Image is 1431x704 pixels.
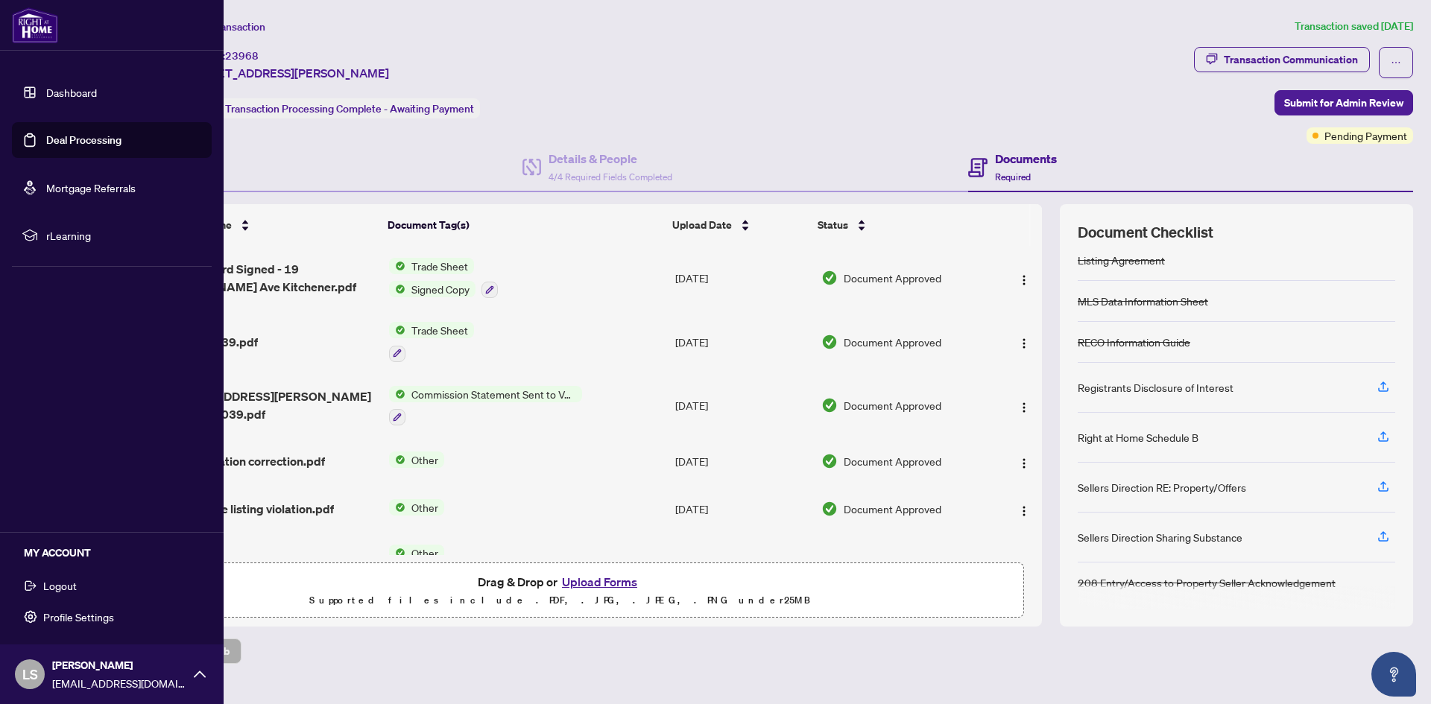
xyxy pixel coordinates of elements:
h5: MY ACCOUNT [24,545,212,561]
img: Status Icon [389,499,405,516]
th: Status [812,204,988,246]
span: [PERSON_NAME] [52,657,186,673]
span: Trade Record Signed - 19 [PERSON_NAME] Ave Kitchener.pdf [160,260,377,296]
img: Document Status [821,334,838,350]
button: Status IconOther [389,451,444,468]
button: Transaction Communication [1194,47,1370,72]
div: Listing Agreement [1078,252,1165,268]
div: Transaction Communication [1224,48,1358,72]
button: Status IconCommission Statement Sent to Vendor [389,386,582,426]
span: [EMAIL_ADDRESS][DOMAIN_NAME] [52,675,186,691]
span: Commission Statement Sent to Vendor [405,386,582,402]
td: [DATE] [669,310,815,374]
button: Status IconTrade Sheet [389,322,474,362]
img: Status Icon [389,451,405,468]
img: Status Icon [389,322,405,338]
span: Transaction Processing Complete - Awaiting Payment [225,102,474,115]
img: Status Icon [389,281,405,297]
span: Other [405,499,444,516]
th: Upload Date [666,204,812,246]
span: [STREET_ADDRESS][PERSON_NAME] [185,64,389,82]
td: [DATE] [669,437,815,485]
span: Document Approved [844,397,941,413]
button: Logo [1012,330,1036,354]
img: Status Icon [389,386,405,402]
div: MLS Data Information Sheet [1078,293,1208,309]
span: Pending Payment [1324,127,1407,144]
div: Registrants Disclosure of Interest [1078,379,1233,396]
img: logo [12,7,58,43]
span: Listing violation correction.pdf [160,452,325,470]
h4: Documents [995,150,1057,168]
button: Open asap [1371,652,1416,697]
th: Document Tag(s) [382,204,666,246]
span: Signed Copy [405,281,476,297]
p: Supported files include .PDF, .JPG, .JPEG, .PNG under 25 MB [105,592,1014,609]
button: Status IconOther [389,545,444,585]
span: Document Checklist [1078,222,1213,243]
div: Right at Home Schedule B [1078,429,1198,445]
span: ellipsis [1391,57,1401,68]
a: Dashboard [46,86,97,99]
span: Document Approved [844,270,941,286]
img: Logo [1018,457,1030,469]
button: Status IconTrade SheetStatus IconSigned Copy [389,258,498,298]
img: Logo [1018,337,1030,349]
span: Upload Date [672,217,732,233]
span: Status [818,217,848,233]
h4: Details & People [549,150,672,168]
button: Logo [1012,497,1036,521]
button: Upload Forms [557,572,642,592]
span: Required [995,171,1031,183]
button: Logout [12,573,212,598]
img: Status Icon [389,258,405,274]
span: Document Approved [844,501,941,517]
button: Submit for Admin Review [1274,90,1413,115]
span: Drag & Drop orUpload FormsSupported files include .PDF, .JPG, .JPEG, .PNG under25MB [96,563,1023,618]
td: [DATE] [669,533,815,597]
img: Logo [1018,274,1030,286]
div: Sellers Direction Sharing Substance [1078,529,1242,545]
img: Document Status [821,501,838,517]
img: Document Status [821,270,838,286]
span: Document Approved [844,334,941,350]
span: Trade Sheet [405,258,474,274]
div: 208 Entry/Access to Property Seller Acknowledgement [1078,574,1336,591]
span: Profile Settings [43,605,114,629]
button: Logo [1012,449,1036,473]
td: [DATE] [669,246,815,310]
button: Profile Settings [12,604,212,630]
img: Logo [1018,402,1030,413]
span: Drag & Drop or [478,572,642,592]
span: 23968 [225,49,259,63]
article: Transaction saved [DATE] [1295,18,1413,35]
span: Submit for Admin Review [1284,91,1403,115]
a: Mortgage Referrals [46,181,136,194]
td: [DATE] [669,485,815,533]
div: Status: [185,98,480,118]
img: Document Status [821,397,838,413]
td: [DATE] [669,374,815,438]
a: Deal Processing [46,133,121,147]
span: Other [405,451,444,468]
div: Sellers Direction RE: Property/Offers [1078,479,1246,495]
button: Status IconOther [389,499,444,516]
img: Status Icon [389,545,405,561]
span: Cornerstone listing violation.pdf [160,500,334,518]
span: Trade Sheet [405,322,474,338]
span: Other [405,545,444,561]
span: rLearning [46,227,201,244]
span: View Transaction [186,20,265,34]
button: Logo [1012,393,1036,417]
span: Document Approved [844,453,941,469]
button: Logo [1012,266,1036,290]
img: Document Status [821,453,838,469]
th: (17) File Name [154,204,382,246]
div: RECO Information Guide [1078,334,1190,350]
img: Logo [1018,505,1030,517]
span: 4/4 Required Fields Completed [549,171,672,183]
span: Logout [43,574,77,597]
span: LS [22,664,38,685]
span: [STREET_ADDRESS][PERSON_NAME] - Inv - 2515039.pdf [160,387,377,423]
